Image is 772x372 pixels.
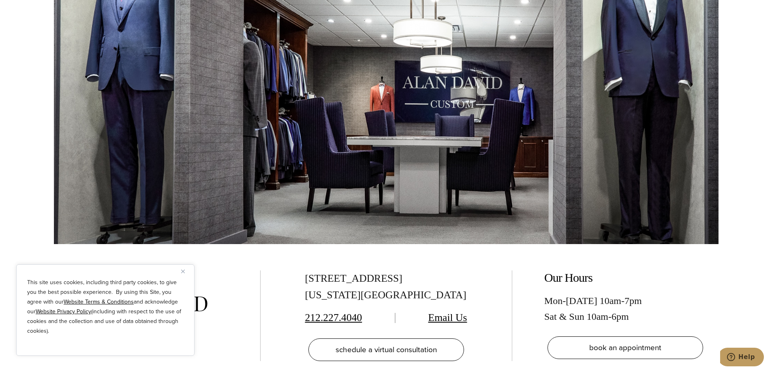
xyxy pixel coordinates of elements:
[36,307,91,316] a: Website Privacy Policy
[64,298,134,306] a: Website Terms & Conditions
[308,338,464,361] a: schedule a virtual consultation
[547,336,703,359] a: book an appointment
[589,342,661,353] span: book an appointment
[720,348,764,368] iframe: Opens a widget where you can chat to one of our agents
[305,312,362,323] a: 212.227.4040
[336,344,437,355] span: schedule a virtual consultation
[544,293,706,324] div: Mon-[DATE] 10am-7pm Sat & Sun 10am-6pm
[181,270,185,273] img: Close
[27,278,184,336] p: This site uses cookies, including third party cookies, to give you the best possible experience. ...
[428,312,467,323] a: Email Us
[181,266,191,276] button: Close
[544,270,706,285] h2: Our Hours
[305,270,467,304] div: [STREET_ADDRESS] [US_STATE][GEOGRAPHIC_DATA]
